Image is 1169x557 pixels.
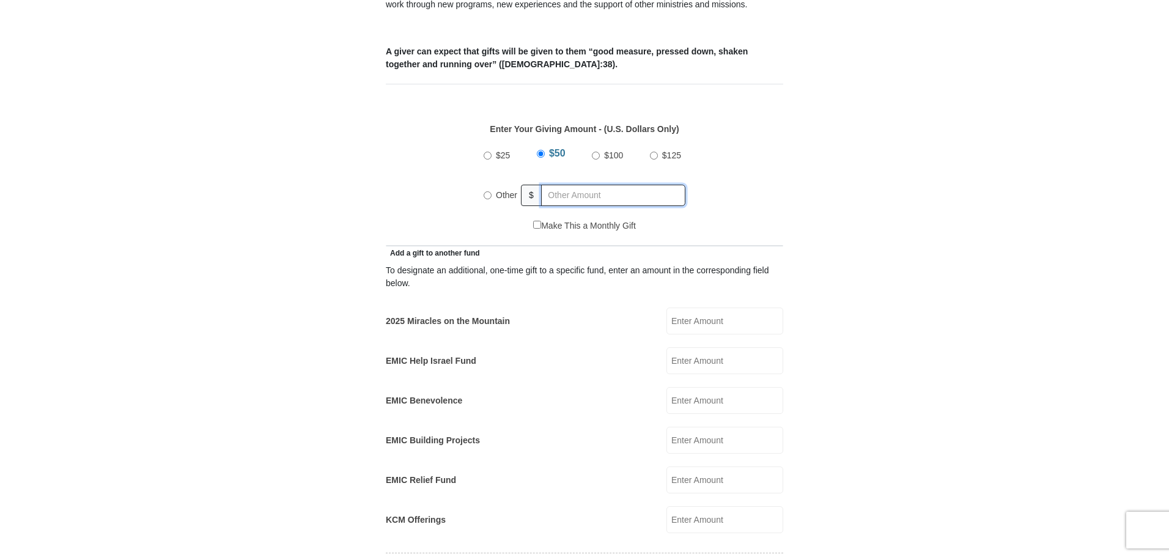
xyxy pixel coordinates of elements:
input: Enter Amount [666,506,783,533]
input: Enter Amount [666,347,783,374]
input: Enter Amount [666,467,783,493]
b: A giver can expect that gifts will be given to them “good measure, pressed down, shaken together ... [386,46,748,69]
span: Add a gift to another fund [386,249,480,257]
label: EMIC Help Israel Fund [386,355,476,367]
input: Enter Amount [666,308,783,334]
input: Other Amount [541,185,685,206]
input: Make This a Monthly Gift [533,221,541,229]
span: Other [496,190,517,200]
span: $125 [662,150,681,160]
span: $ [521,185,542,206]
span: $25 [496,150,510,160]
label: 2025 Miracles on the Mountain [386,315,510,328]
input: Enter Amount [666,387,783,414]
input: Enter Amount [666,427,783,454]
label: Make This a Monthly Gift [533,219,636,232]
label: EMIC Benevolence [386,394,462,407]
span: $100 [604,150,623,160]
strong: Enter Your Giving Amount - (U.S. Dollars Only) [490,124,679,134]
label: KCM Offerings [386,514,446,526]
div: To designate an additional, one-time gift to a specific fund, enter an amount in the correspondin... [386,264,783,290]
span: $50 [549,148,566,158]
label: EMIC Relief Fund [386,474,456,487]
label: EMIC Building Projects [386,434,480,447]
